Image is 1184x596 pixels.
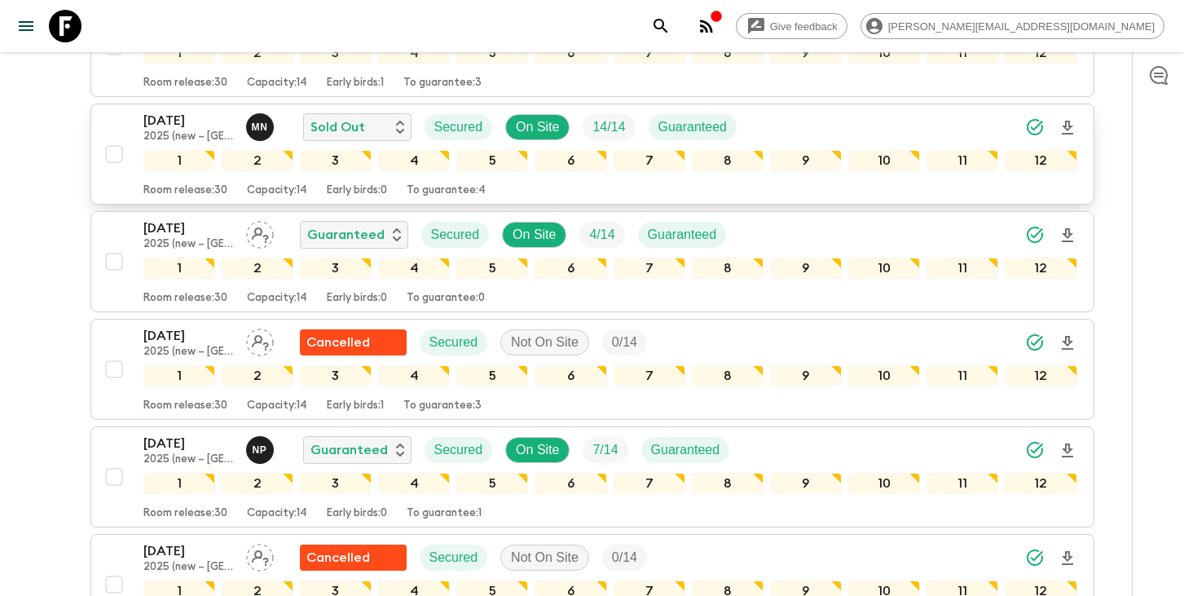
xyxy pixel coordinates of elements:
[421,222,490,248] div: Secured
[516,117,559,137] p: On Site
[692,150,764,171] div: 8
[327,184,387,197] p: Early birds: 0
[770,365,842,386] div: 9
[10,10,42,42] button: menu
[143,42,215,64] div: 1
[143,130,233,143] p: 2025 (new – [GEOGRAPHIC_DATA])
[848,473,920,494] div: 10
[505,437,570,463] div: On Site
[651,440,720,460] p: Guaranteed
[535,258,606,279] div: 6
[770,150,842,171] div: 9
[614,473,685,494] div: 7
[500,545,589,571] div: Not On Site
[456,473,528,494] div: 5
[247,292,307,305] p: Capacity: 14
[307,225,385,245] p: Guaranteed
[327,77,384,90] p: Early birds: 1
[535,473,606,494] div: 6
[247,507,307,520] p: Capacity: 14
[90,104,1094,205] button: [DATE]2025 (new – [GEOGRAPHIC_DATA])Maho NagaredaSold OutSecuredOn SiteTrip FillGuaranteed1234567...
[1005,473,1076,494] div: 12
[378,365,450,386] div: 4
[306,333,370,352] p: Cancelled
[583,114,635,140] div: Trip Fill
[143,150,215,171] div: 1
[612,333,637,352] p: 0 / 14
[247,400,307,413] p: Capacity: 14
[300,365,372,386] div: 3
[434,440,483,460] p: Secured
[592,117,625,137] p: 14 / 14
[222,258,293,279] div: 2
[429,333,478,352] p: Secured
[143,219,233,238] p: [DATE]
[246,549,274,562] span: Assign pack leader
[602,545,647,571] div: Trip Fill
[378,258,450,279] div: 4
[222,473,293,494] div: 2
[420,329,488,355] div: Secured
[692,42,764,64] div: 8
[500,329,589,355] div: Not On Site
[143,77,227,90] p: Room release: 30
[327,507,387,520] p: Early birds: 0
[300,150,372,171] div: 3
[589,225,614,245] p: 4 / 14
[143,434,233,453] p: [DATE]
[1058,118,1077,138] svg: Download Onboarding
[848,42,920,64] div: 10
[407,292,485,305] p: To guarantee: 0
[300,258,372,279] div: 3
[927,473,998,494] div: 11
[502,222,566,248] div: On Site
[848,365,920,386] div: 10
[1025,548,1045,567] svg: Synced Successfully
[143,507,227,520] p: Room release: 30
[306,548,370,567] p: Cancelled
[602,329,647,355] div: Trip Fill
[658,117,728,137] p: Guaranteed
[300,473,372,494] div: 3
[222,150,293,171] div: 2
[1005,365,1076,386] div: 12
[143,292,227,305] p: Room release: 30
[252,121,268,134] p: M N
[143,238,233,251] p: 2025 (new – [GEOGRAPHIC_DATA])
[770,258,842,279] div: 9
[143,400,227,413] p: Room release: 30
[456,150,528,171] div: 5
[614,150,685,171] div: 7
[90,426,1094,528] button: [DATE]2025 (new – [GEOGRAPHIC_DATA])Naoko PogedeGuaranteedSecuredOn SiteTrip FillGuaranteed123456...
[310,117,365,137] p: Sold Out
[1025,333,1045,352] svg: Synced Successfully
[879,20,1164,33] span: [PERSON_NAME][EMAIL_ADDRESS][DOMAIN_NAME]
[403,400,482,413] p: To guarantee: 3
[143,453,233,466] p: 2025 (new – [GEOGRAPHIC_DATA])
[761,20,847,33] span: Give feedback
[456,42,528,64] div: 5
[513,225,556,245] p: On Site
[1005,42,1076,64] div: 12
[927,150,998,171] div: 11
[327,292,387,305] p: Early birds: 0
[511,333,579,352] p: Not On Site
[1058,549,1077,568] svg: Download Onboarding
[310,440,388,460] p: Guaranteed
[378,150,450,171] div: 4
[431,225,480,245] p: Secured
[253,444,267,457] p: N P
[1058,441,1077,461] svg: Download Onboarding
[300,545,407,571] div: Flash Pack cancellation
[1058,226,1077,245] svg: Download Onboarding
[1025,440,1045,460] svg: Synced Successfully
[143,326,233,346] p: [DATE]
[1025,117,1045,137] svg: Synced Successfully
[247,77,307,90] p: Capacity: 14
[1025,225,1045,245] svg: Synced Successfully
[246,226,274,239] span: Assign pack leader
[692,365,764,386] div: 8
[247,184,307,197] p: Capacity: 14
[434,117,483,137] p: Secured
[456,258,528,279] div: 5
